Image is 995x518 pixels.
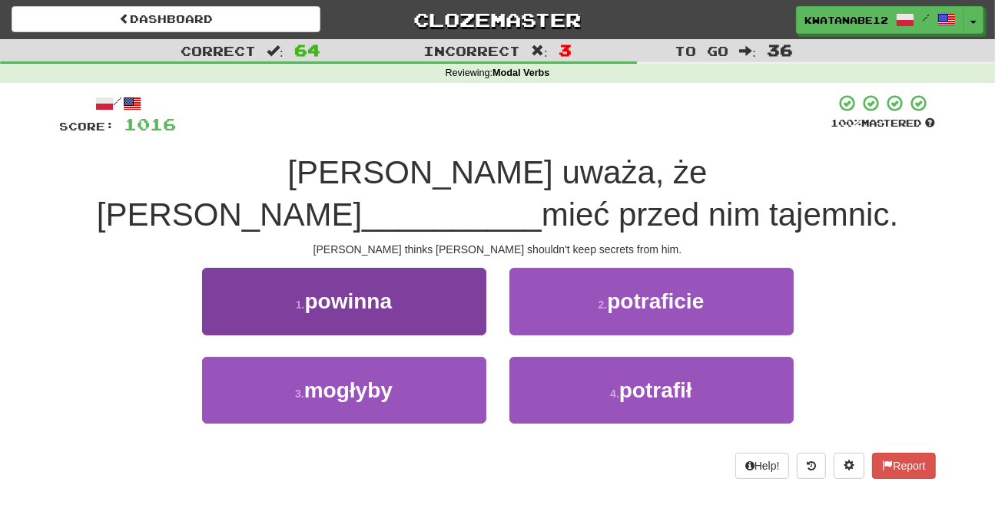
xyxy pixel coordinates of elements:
[509,357,794,424] button: 4.potrafił
[542,196,898,233] span: mieć przed nim tajemnic.
[831,117,936,130] div: Mastered
[202,357,486,424] button: 3.mogłyby
[97,154,708,233] span: [PERSON_NAME] uważa, że [PERSON_NAME]
[60,94,177,113] div: /
[739,45,756,58] span: :
[493,68,549,78] strong: Modal Verbs
[675,43,728,58] span: To go
[423,43,520,58] span: Incorrect
[767,41,793,59] span: 36
[610,388,619,400] small: 4 .
[295,388,304,400] small: 3 .
[60,242,936,257] div: [PERSON_NAME] thinks [PERSON_NAME] shouldn't keep secrets from him.
[735,453,790,479] button: Help!
[304,378,393,402] span: mogłyby
[922,12,930,23] span: /
[509,268,794,335] button: 2.potraficie
[797,453,826,479] button: Round history (alt+y)
[559,41,572,59] span: 3
[60,120,115,133] span: Score:
[831,117,862,129] span: 100 %
[294,41,320,59] span: 64
[599,299,608,311] small: 2 .
[181,43,256,58] span: Correct
[124,114,177,134] span: 1016
[202,268,486,335] button: 1.powinna
[804,13,888,27] span: kwatanabe12
[12,6,320,32] a: Dashboard
[796,6,964,34] a: kwatanabe12 /
[531,45,548,58] span: :
[343,6,652,33] a: Clozemaster
[607,289,704,313] span: potraficie
[872,453,935,479] button: Report
[305,289,393,313] span: powinna
[619,378,692,402] span: potrafił
[362,196,542,233] span: __________
[296,299,305,311] small: 1 .
[267,45,284,58] span: :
